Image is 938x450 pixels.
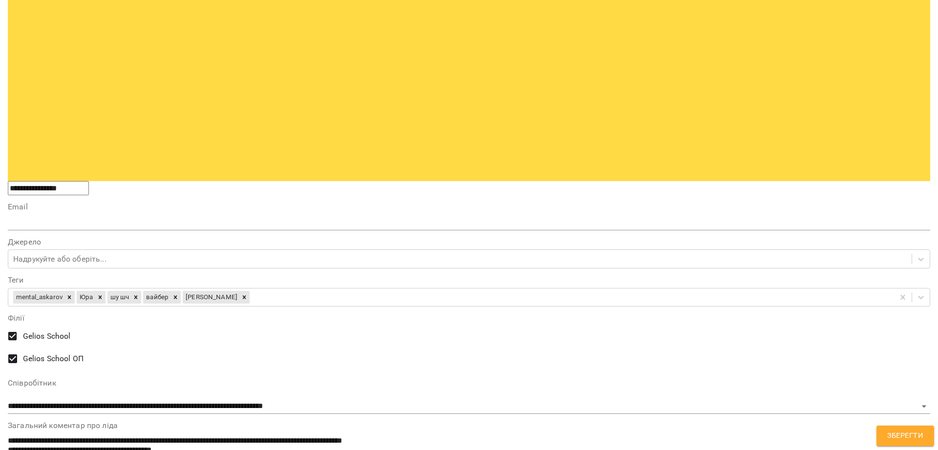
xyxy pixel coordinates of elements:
label: Загальний коментар про ліда [8,422,930,430]
span: Gelios School ОП [23,353,84,365]
div: Надрукуйте або оберіть... [13,253,107,265]
label: Співробітник [8,379,930,387]
span: Gelios School [23,330,71,342]
div: Юра [77,291,94,304]
label: Теги [8,276,930,284]
div: шу шч [107,291,131,304]
label: Email [8,203,930,211]
button: Зберегти [876,426,934,446]
div: вайбер [143,291,170,304]
div: [PERSON_NAME] [183,291,239,304]
label: Філії [8,314,930,322]
div: mental_askarov [13,291,64,304]
label: Джерело [8,238,930,246]
span: Зберегти [887,430,923,442]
